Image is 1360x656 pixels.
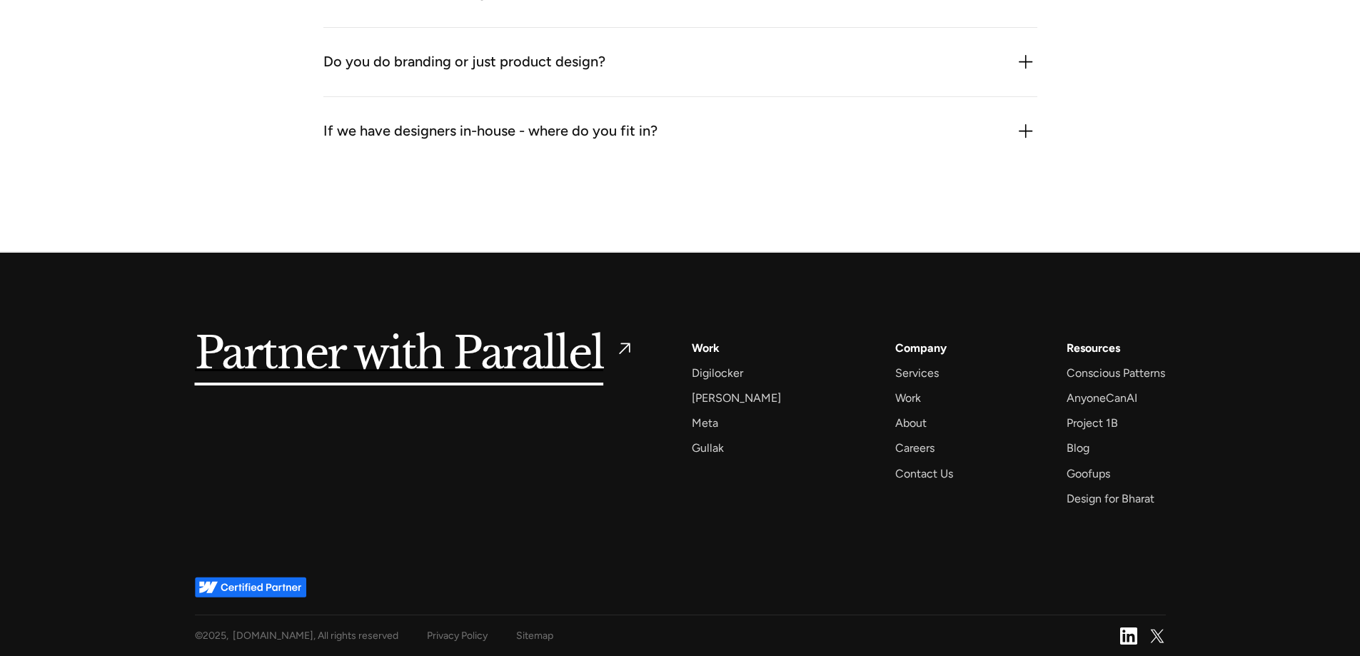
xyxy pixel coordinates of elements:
a: Contact Us [895,464,953,483]
div: Do you do branding or just product design? [323,51,605,74]
a: Conscious Patterns [1067,363,1165,383]
a: Design for Bharat [1067,489,1154,508]
a: Company [895,338,947,358]
a: Services [895,363,939,383]
h5: Partner with Parallel [195,338,604,371]
a: Work [895,388,921,408]
a: [PERSON_NAME] [692,388,781,408]
a: Privacy Policy [427,627,488,645]
a: AnyoneCanAI [1067,388,1137,408]
a: Project 1B [1067,413,1118,433]
a: Work [692,338,720,358]
a: Digilocker [692,363,743,383]
div: © , [DOMAIN_NAME], All rights reserved [195,627,398,645]
a: Partner with Parallel [195,338,635,371]
a: Careers [895,438,935,458]
a: Blog [1067,438,1089,458]
a: Sitemap [516,627,553,645]
a: Gullak [692,438,724,458]
a: About [895,413,927,433]
a: Goofups [1067,464,1110,483]
a: Meta [692,413,718,433]
div: If we have designers in-house - where do you fit in? [323,120,658,143]
span: 2025 [203,630,226,642]
div: Resources [1067,338,1120,358]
